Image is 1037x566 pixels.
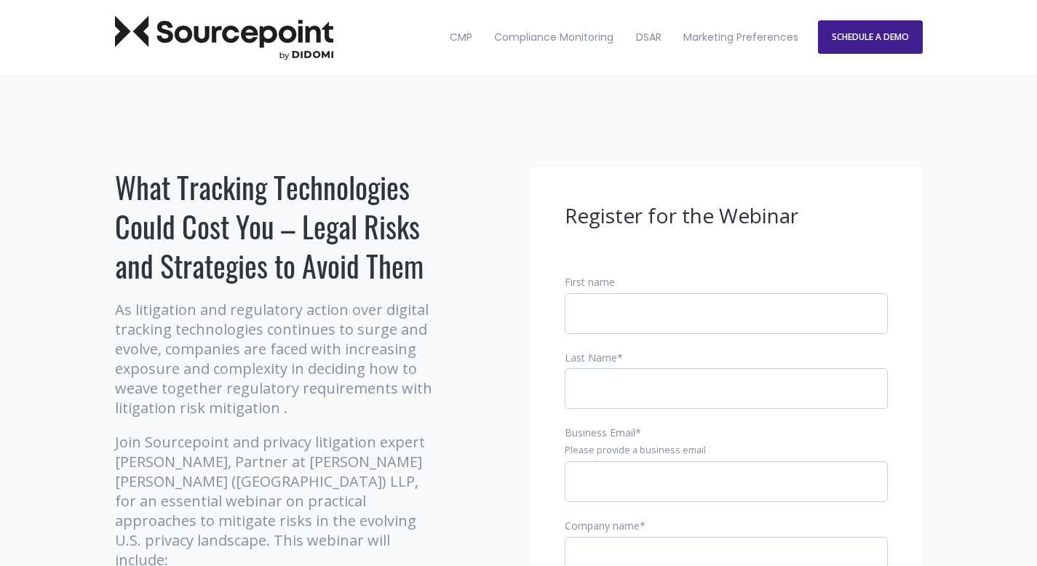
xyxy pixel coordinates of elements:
h1: What Tracking Technologies Could Cost You – Legal Risks and Strategies to Avoid Them [115,167,439,285]
img: Sourcepoint Logo Dark [115,15,333,60]
p: As litigation and regulatory action over digital tracking technologies continues to surge and evo... [115,300,439,418]
h3: Register for the Webinar [565,202,888,230]
a: CMP [440,7,482,68]
a: SCHEDULE A DEMO [818,20,923,54]
a: Compliance Monitoring [485,7,623,68]
span: Last Name [565,351,617,364]
a: Marketing Preferences [674,7,808,68]
legend: Please provide a business email [565,444,888,457]
span: Company name [565,519,640,533]
a: DSAR [627,7,671,68]
nav: Desktop navigation [440,7,808,68]
span: First name [565,275,615,289]
span: Business Email [565,426,635,439]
